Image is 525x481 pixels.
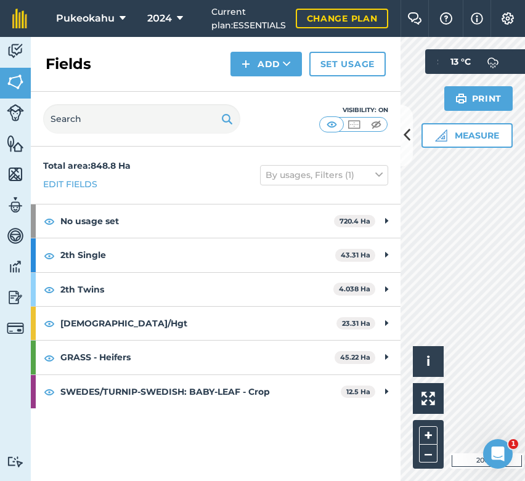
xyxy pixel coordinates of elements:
[7,320,24,337] img: svg+xml;base64,PD94bWwgdmVyc2lvbj0iMS4wIiBlbmNvZGluZz0idXRmLTgiPz4KPCEtLSBHZW5lcmF0b3I6IEFkb2JlIE...
[60,307,336,340] strong: [DEMOGRAPHIC_DATA]/Hgt
[500,12,515,25] img: A cog icon
[413,346,444,377] button: i
[60,375,341,408] strong: SWEDES/TURNIP-SWEDISH: BABY-LEAF - Crop
[44,384,55,399] img: svg+xml;base64,PHN2ZyB4bWxucz0iaHR0cDovL3d3dy53My5vcmcvMjAwMC9zdmciIHdpZHRoPSIxOCIgaGVpZ2h0PSIyNC...
[31,273,401,306] div: 2th Twins4.038 Ha
[60,341,335,374] strong: GRASS - Heifers
[421,123,513,148] button: Measure
[7,227,24,245] img: svg+xml;base64,PD94bWwgdmVyc2lvbj0iMS4wIiBlbmNvZGluZz0idXRmLTgiPz4KPCEtLSBHZW5lcmF0b3I6IEFkb2JlIE...
[7,456,24,467] img: svg+xml;base64,PD94bWwgdmVyc2lvbj0iMS4wIiBlbmNvZGluZz0idXRmLTgiPz4KPCEtLSBHZW5lcmF0b3I6IEFkb2JlIE...
[435,129,447,142] img: Ruler icon
[230,52,302,76] button: Add
[368,118,384,131] img: svg+xml;base64,PHN2ZyB4bWxucz0iaHR0cDovL3d3dy53My5vcmcvMjAwMC9zdmciIHdpZHRoPSI1MCIgaGVpZ2h0PSI0MC...
[339,285,370,293] strong: 4.038 Ha
[508,439,518,449] span: 1
[450,49,471,74] span: 13 ° C
[31,375,401,408] div: SWEDES/TURNIP-SWEDISH: BABY-LEAF - Crop12.5 Ha
[60,238,335,272] strong: 2th Single
[309,52,386,76] a: Set usage
[260,165,388,185] button: By usages, Filters (1)
[43,177,97,191] a: Edit fields
[31,238,401,272] div: 2th Single43.31 Ha
[7,134,24,153] img: svg+xml;base64,PHN2ZyB4bWxucz0iaHR0cDovL3d3dy53My5vcmcvMjAwMC9zdmciIHdpZHRoPSI1NiIgaGVpZ2h0PSI2MC...
[455,91,467,106] img: svg+xml;base64,PHN2ZyB4bWxucz0iaHR0cDovL3d3dy53My5vcmcvMjAwMC9zdmciIHdpZHRoPSIxOSIgaGVpZ2h0PSIyNC...
[7,42,24,60] img: svg+xml;base64,PD94bWwgdmVyc2lvbj0iMS4wIiBlbmNvZGluZz0idXRmLTgiPz4KPCEtLSBHZW5lcmF0b3I6IEFkb2JlIE...
[7,257,24,276] img: svg+xml;base64,PD94bWwgdmVyc2lvbj0iMS4wIiBlbmNvZGluZz0idXRmLTgiPz4KPCEtLSBHZW5lcmF0b3I6IEFkb2JlIE...
[31,204,401,238] div: No usage set720.4 Ha
[407,12,422,25] img: Two speech bubbles overlapping with the left bubble in the forefront
[439,12,454,25] img: A question mark icon
[44,282,55,297] img: svg+xml;base64,PHN2ZyB4bWxucz0iaHR0cDovL3d3dy53My5vcmcvMjAwMC9zdmciIHdpZHRoPSIxOCIgaGVpZ2h0PSIyNC...
[7,73,24,91] img: svg+xml;base64,PHN2ZyB4bWxucz0iaHR0cDovL3d3dy53My5vcmcvMjAwMC9zdmciIHdpZHRoPSI1NiIgaGVpZ2h0PSI2MC...
[346,118,362,131] img: svg+xml;base64,PHN2ZyB4bWxucz0iaHR0cDovL3d3dy53My5vcmcvMjAwMC9zdmciIHdpZHRoPSI1MCIgaGVpZ2h0PSI0MC...
[242,57,250,71] img: svg+xml;base64,PHN2ZyB4bWxucz0iaHR0cDovL3d3dy53My5vcmcvMjAwMC9zdmciIHdpZHRoPSIxNCIgaGVpZ2h0PSIyNC...
[60,204,334,238] strong: No usage set
[419,426,437,445] button: +
[12,9,27,28] img: fieldmargin Logo
[44,214,55,228] img: svg+xml;base64,PHN2ZyB4bWxucz0iaHR0cDovL3d3dy53My5vcmcvMjAwMC9zdmciIHdpZHRoPSIxOCIgaGVpZ2h0PSIyNC...
[7,196,24,214] img: svg+xml;base64,PD94bWwgdmVyc2lvbj0iMS4wIiBlbmNvZGluZz0idXRmLTgiPz4KPCEtLSBHZW5lcmF0b3I6IEFkb2JlIE...
[44,316,55,331] img: svg+xml;base64,PHN2ZyB4bWxucz0iaHR0cDovL3d3dy53My5vcmcvMjAwMC9zdmciIHdpZHRoPSIxOCIgaGVpZ2h0PSIyNC...
[44,248,55,263] img: svg+xml;base64,PHN2ZyB4bWxucz0iaHR0cDovL3d3dy53My5vcmcvMjAwMC9zdmciIHdpZHRoPSIxOCIgaGVpZ2h0PSIyNC...
[43,160,131,171] strong: Total area : 848.8 Ha
[147,11,172,26] span: 2024
[319,105,388,115] div: Visibility: On
[221,111,233,126] img: svg+xml;base64,PHN2ZyB4bWxucz0iaHR0cDovL3d3dy53My5vcmcvMjAwMC9zdmciIHdpZHRoPSIxOSIgaGVpZ2h0PSIyNC...
[211,5,286,33] span: Current plan : ESSENTIALS
[426,354,430,369] span: i
[46,54,91,74] h2: Fields
[340,353,370,362] strong: 45.22 Ha
[7,104,24,121] img: svg+xml;base64,PD94bWwgdmVyc2lvbj0iMS4wIiBlbmNvZGluZz0idXRmLTgiPz4KPCEtLSBHZW5lcmF0b3I6IEFkb2JlIE...
[419,445,437,463] button: –
[346,387,370,396] strong: 12.5 Ha
[438,49,513,74] button: 13 °C
[60,273,333,306] strong: 2th Twins
[444,86,513,111] button: Print
[43,104,240,134] input: Search
[483,439,513,469] iframe: Intercom live chat
[471,11,483,26] img: svg+xml;base64,PHN2ZyB4bWxucz0iaHR0cDovL3d3dy53My5vcmcvMjAwMC9zdmciIHdpZHRoPSIxNyIgaGVpZ2h0PSIxNy...
[44,350,55,365] img: svg+xml;base64,PHN2ZyB4bWxucz0iaHR0cDovL3d3dy53My5vcmcvMjAwMC9zdmciIHdpZHRoPSIxOCIgaGVpZ2h0PSIyNC...
[7,288,24,307] img: svg+xml;base64,PD94bWwgdmVyc2lvbj0iMS4wIiBlbmNvZGluZz0idXRmLTgiPz4KPCEtLSBHZW5lcmF0b3I6IEFkb2JlIE...
[481,49,505,74] img: svg+xml;base64,PD94bWwgdmVyc2lvbj0iMS4wIiBlbmNvZGluZz0idXRmLTgiPz4KPCEtLSBHZW5lcmF0b3I6IEFkb2JlIE...
[56,11,115,26] span: Pukeokahu
[341,251,370,259] strong: 43.31 Ha
[7,165,24,184] img: svg+xml;base64,PHN2ZyB4bWxucz0iaHR0cDovL3d3dy53My5vcmcvMjAwMC9zdmciIHdpZHRoPSI1NiIgaGVpZ2h0PSI2MC...
[340,217,370,225] strong: 720.4 Ha
[324,118,340,131] img: svg+xml;base64,PHN2ZyB4bWxucz0iaHR0cDovL3d3dy53My5vcmcvMjAwMC9zdmciIHdpZHRoPSI1MCIgaGVpZ2h0PSI0MC...
[296,9,389,28] a: Change plan
[31,307,401,340] div: [DEMOGRAPHIC_DATA]/Hgt23.31 Ha
[31,341,401,374] div: GRASS - Heifers45.22 Ha
[421,392,435,405] img: Four arrows, one pointing top left, one top right, one bottom right and the last bottom left
[342,319,370,328] strong: 23.31 Ha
